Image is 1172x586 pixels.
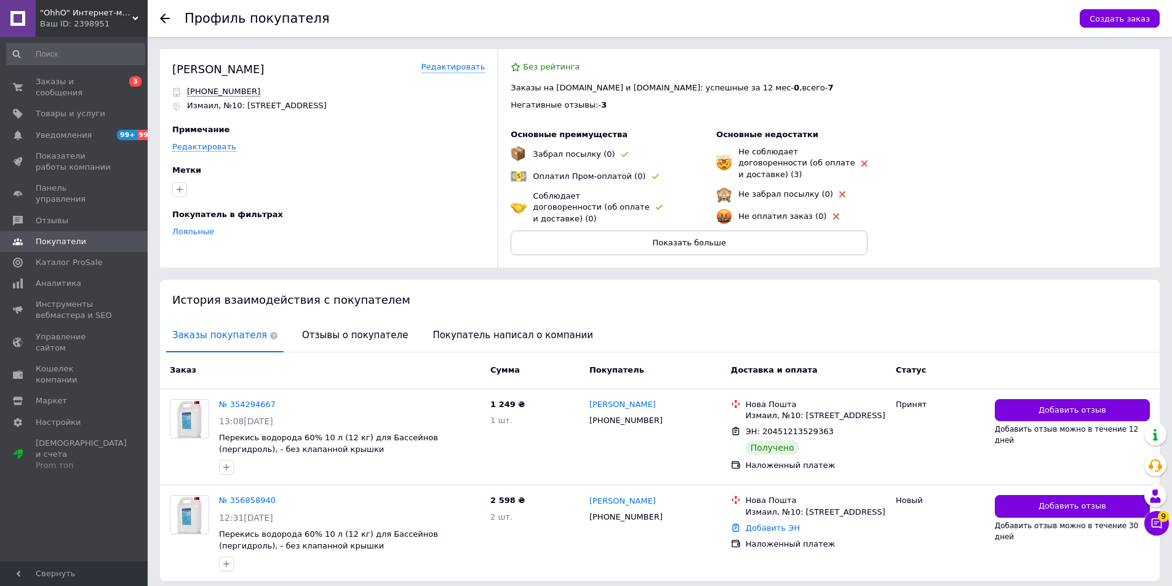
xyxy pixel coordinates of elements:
[738,189,833,199] span: Не забрал посылку (0)
[1038,501,1106,512] span: Добавить отзыв
[36,257,102,268] span: Каталог ProSale
[185,11,330,26] h1: Профиль покупателя
[746,427,834,436] span: ЭН: 20451213529363
[995,425,1138,445] span: Добавить отзыв можно в течение 12 дней
[219,433,438,454] a: Перекись водорода 60% 10 л (12 кг) для Бассейнов (пергидроль), - без клапанной крышки
[36,76,114,98] span: Заказы и сообщения
[533,191,649,223] span: Соблюдает договоренности (об оплате и доставке) (0)
[36,151,114,173] span: Показатели работы компании
[421,61,485,73] a: Редактировать
[36,331,114,354] span: Управление сайтом
[36,438,127,472] span: [DEMOGRAPHIC_DATA] и счета
[794,83,799,92] span: 0
[36,108,105,119] span: Товары и услуги
[187,87,260,97] span: Отправить SMS
[172,293,410,306] span: История взаимодействия с покупателем
[296,320,414,351] span: Отзывы о покупателе
[589,399,656,411] a: [PERSON_NAME]
[36,460,127,471] div: Prom топ
[36,363,114,386] span: Кошелек компании
[170,365,196,374] span: Заказ
[170,399,209,438] a: Фото товару
[533,149,615,159] span: Забрал посылку (0)
[746,460,886,471] div: Наложенный платеж
[511,231,867,255] button: Показать больше
[746,507,886,518] div: Измаил, №10: [STREET_ADDRESS]
[160,14,170,23] div: Вернуться назад
[746,399,886,410] div: Нова Пошта
[490,416,512,425] span: 1 шт.
[716,155,732,171] img: emoji
[36,130,92,141] span: Уведомления
[589,365,644,374] span: Покупатель
[653,238,727,247] span: Показать больше
[172,61,265,77] div: [PERSON_NAME]
[36,278,81,289] span: Аналитика
[129,76,142,87] span: 3
[716,186,732,202] img: emoji
[6,43,145,65] input: Поиск
[490,512,512,521] span: 2 шт.
[656,205,663,210] img: rating-tag-type
[36,299,114,321] span: Инструменты вебмастера и SEO
[523,62,580,71] span: Без рейтинга
[738,147,855,178] span: Не соблюдает договоренности (об оплате и доставке) (3)
[511,199,527,215] img: emoji
[839,191,845,197] img: rating-tag-type
[995,521,1138,541] span: Добавить отзыв можно в течение 30 дней
[511,130,628,139] span: Основные преимущества
[172,209,482,220] div: Покупатель в фильтрах
[746,495,886,506] div: Нова Пошта
[746,440,799,455] div: Получено
[36,395,67,406] span: Маркет
[746,523,800,533] a: Добавить ЭН
[137,130,157,140] span: 99+
[219,496,276,505] a: № 356858940
[166,320,284,351] span: Заказы покупателя
[652,174,659,180] img: rating-tag-type
[36,215,68,226] span: Отзывы
[833,213,839,220] img: rating-tag-type
[219,416,273,426] span: 13:08[DATE]
[40,18,148,30] div: Ваш ID: 2398951
[746,539,886,550] div: Наложенный платеж
[172,125,229,134] span: Примечание
[896,399,985,410] div: Принят
[170,496,209,534] img: Фото товару
[828,83,834,92] span: 7
[172,165,201,175] span: Метки
[172,227,214,236] a: Лояльные
[746,410,886,421] div: Измаил, №10: [STREET_ADDRESS]
[587,509,665,525] div: [PHONE_NUMBER]
[589,496,656,507] a: [PERSON_NAME]
[1080,9,1160,28] button: Создать заказ
[716,208,732,224] img: emoji
[219,400,276,409] a: № 354294667
[601,100,607,109] span: 3
[490,400,525,409] span: 1 249 ₴
[896,495,985,506] div: Новый
[587,413,665,429] div: [PHONE_NUMBER]
[170,495,209,534] a: Фото товару
[1090,14,1150,23] span: Создать заказ
[117,130,137,140] span: 99+
[36,183,114,205] span: Панель управления
[490,496,525,505] span: 2 598 ₴
[1144,511,1169,536] button: Чат с покупателем9
[511,100,601,109] span: Негативные отзывы: -
[219,529,438,550] a: Перекись водорода 60% 10 л (12 кг) для Бассейнов (пергидроль), - без клапанной крышки
[621,152,628,157] img: rating-tag-type
[36,236,86,247] span: Покупатели
[861,160,867,167] img: rating-tag-type
[738,212,826,221] span: Не оплатил заказ (0)
[219,513,273,523] span: 12:31[DATE]
[1158,511,1169,522] span: 9
[731,365,818,374] span: Доставка и оплата
[426,320,599,351] span: Покупатель написал о компании
[511,168,527,184] img: emoji
[40,7,132,18] span: "OhhO" Интернет-магазин
[170,400,209,438] img: Фото товару
[511,146,525,161] img: emoji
